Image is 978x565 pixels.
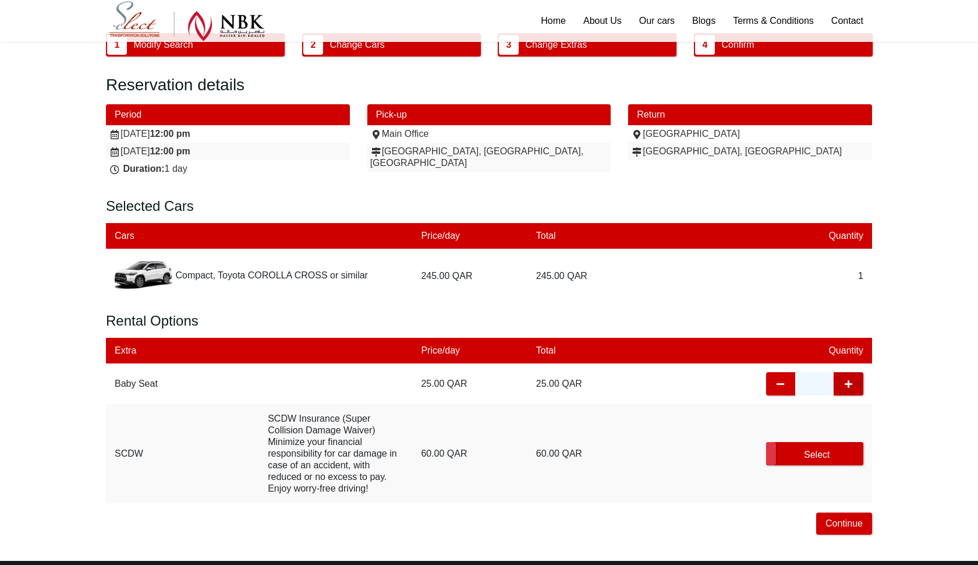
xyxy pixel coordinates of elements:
button: 2 Change Cars [302,33,481,57]
div: Period [106,104,350,125]
div: [DATE] [109,128,347,140]
td: Total [527,223,642,249]
h3: Selected Cars [106,197,872,215]
div: [GEOGRAPHIC_DATA], [GEOGRAPHIC_DATA], [GEOGRAPHIC_DATA] [370,146,608,169]
span: 25.00 QAR [421,378,467,390]
td: Quantity [757,223,872,249]
button: 3 Change Extras [498,33,676,57]
button: Continue [816,513,872,535]
span: 1 [107,35,127,55]
div: [GEOGRAPHIC_DATA] [631,128,869,140]
td: SCDW [106,404,259,503]
span: 60.00 QAR [536,448,582,460]
span: 245.00 QAR [421,271,472,281]
span: Change Cars [325,34,388,56]
span: Modify Search [129,34,197,56]
h2: Reservation details [106,75,872,95]
div: [GEOGRAPHIC_DATA], [GEOGRAPHIC_DATA] [631,146,869,157]
div: Return [628,104,872,125]
td: Baby Seat [106,363,259,404]
span: 245.00 QAR [536,271,587,281]
strong: 12:00 pm [150,129,190,139]
span: 25.00 QAR [536,378,582,390]
img: Select Rent a Car [109,1,265,41]
td: Compact, Toyota COROLLA CROSS or similar [106,249,412,303]
td: Cars [106,223,412,249]
span: 1 [858,271,863,281]
td: Price/day [412,338,527,363]
span: 3 [499,35,519,55]
span: Change Extras [521,34,591,56]
label: Select [766,442,863,465]
span: Confirm [717,34,758,56]
img: Toyota COROLLA CROSS or similar [115,257,173,294]
div: Pick-up [367,104,611,125]
button: 1 Modify Search [106,33,285,57]
h3: Rental Options [106,312,872,330]
td: SCDW Insurance (Super Collision Damage Waiver) Minimize your financial responsibility for car dam... [259,404,412,503]
span: 4 [695,35,715,55]
div: Main Office [370,128,608,140]
span: 2 [303,35,323,55]
button: 4 Confirm [694,33,873,57]
strong: Duration: [123,164,164,174]
div: 1 day [109,163,347,175]
strong: 12:00 pm [150,146,190,156]
td: Quantity [757,338,872,363]
td: Price/day [412,223,527,249]
td: Extra [106,338,259,363]
span: 60.00 QAR [421,448,467,460]
div: [DATE] [109,146,347,157]
td: Total [527,338,642,363]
